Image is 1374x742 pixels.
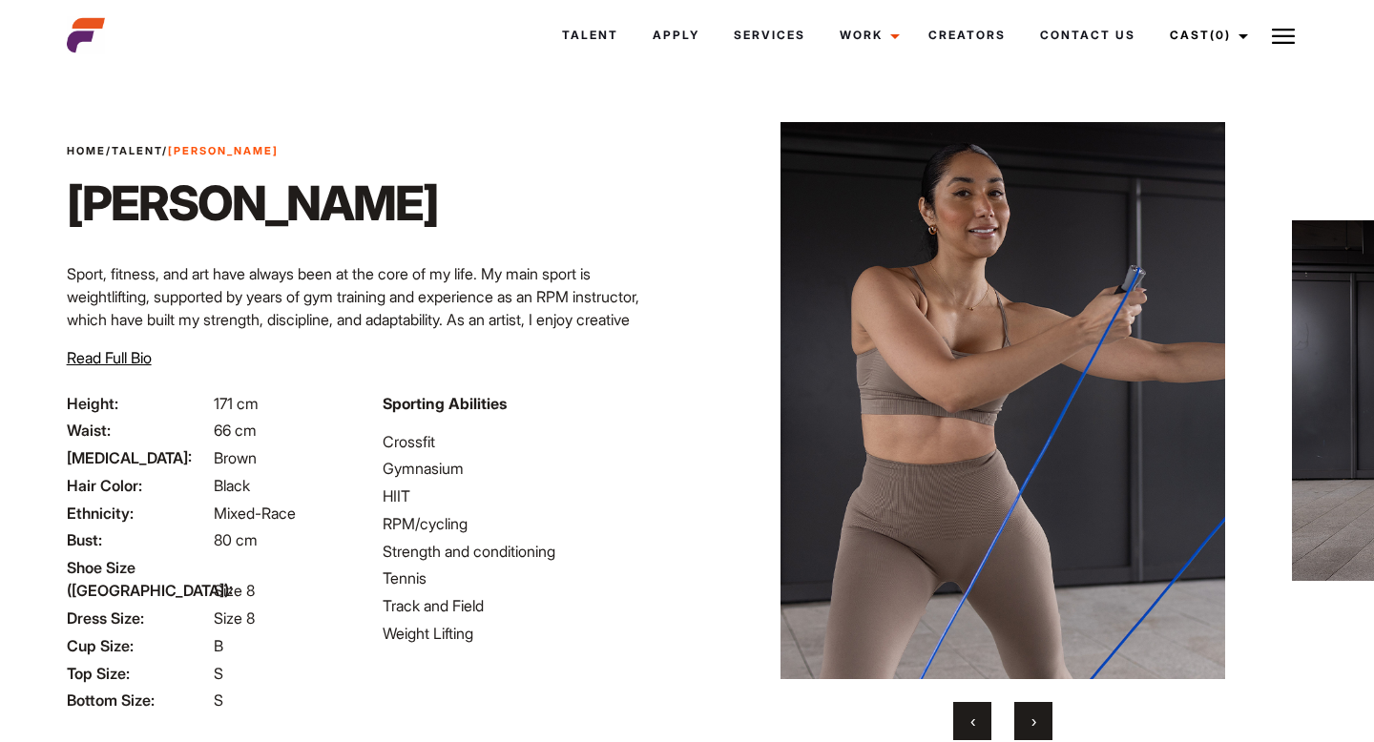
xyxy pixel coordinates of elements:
[911,10,1023,61] a: Creators
[214,581,255,600] span: Size 8
[1023,10,1153,61] a: Contact Us
[67,419,210,442] span: Waist:
[67,607,210,629] span: Dress Size:
[545,10,635,61] a: Talent
[822,10,911,61] a: Work
[214,394,259,413] span: 171 cm
[214,448,257,467] span: Brown
[383,622,676,645] li: Weight Lifting
[214,421,257,440] span: 66 cm
[383,430,676,453] li: Crossfit
[67,502,210,525] span: Ethnicity:
[1031,711,1036,731] span: Next
[67,346,152,369] button: Read Full Bio
[1153,10,1259,61] a: Cast(0)
[214,504,296,523] span: Mixed-Race
[214,690,223,710] span: S
[67,392,210,415] span: Height:
[67,16,105,54] img: cropped-aefm-brand-fav-22-square.png
[970,711,975,731] span: Previous
[214,476,250,495] span: Black
[67,556,210,602] span: Shoe Size ([GEOGRAPHIC_DATA]):
[214,530,258,549] span: 80 cm
[1210,28,1231,42] span: (0)
[383,594,676,617] li: Track and Field
[67,474,210,497] span: Hair Color:
[67,662,210,685] span: Top Size:
[67,262,676,354] p: Sport, fitness, and art have always been at the core of my life. My main sport is weightlifting, ...
[67,528,210,551] span: Bust:
[67,446,210,469] span: [MEDICAL_DATA]:
[635,10,717,61] a: Apply
[67,689,210,711] span: Bottom Size:
[383,540,676,563] li: Strength and conditioning
[214,664,223,683] span: S
[67,143,279,159] span: / /
[383,567,676,589] li: Tennis
[383,484,676,507] li: HIIT
[67,634,210,657] span: Cup Size:
[717,10,822,61] a: Services
[67,175,438,232] h1: [PERSON_NAME]
[383,457,676,480] li: Gymnasium
[214,636,223,655] span: B
[112,144,162,157] a: Talent
[214,608,255,628] span: Size 8
[1272,25,1295,48] img: Burger icon
[383,512,676,535] li: RPM/cycling
[67,144,106,157] a: Home
[168,144,279,157] strong: [PERSON_NAME]
[383,394,507,413] strong: Sporting Abilities
[67,348,152,367] span: Read Full Bio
